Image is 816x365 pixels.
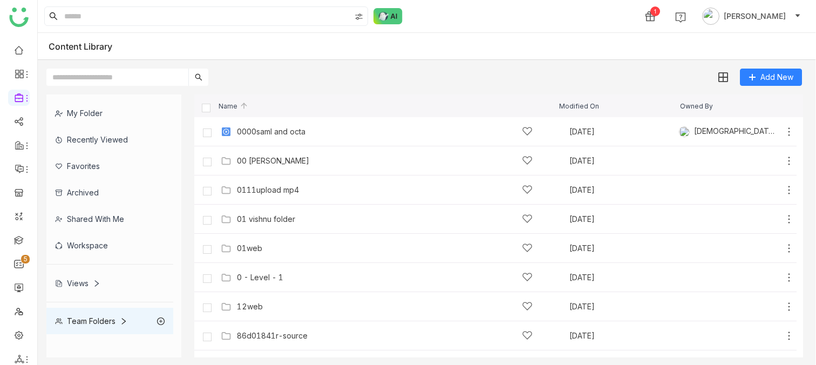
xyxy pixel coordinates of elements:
a: 0 - Level - 1 [237,273,283,282]
a: 12web [237,302,263,311]
img: help.svg [675,12,686,23]
a: 01web [237,244,262,253]
nz-badge-sup: 5 [21,255,30,263]
div: [DATE] [569,303,679,310]
img: Folder [221,156,232,166]
div: My Folder [46,100,173,126]
div: Content Library [49,41,128,52]
img: Folder [221,301,232,312]
div: [DATE] [569,245,679,252]
img: ask-buddy-normal.svg [373,8,403,24]
div: [DATE] [569,157,679,165]
img: Folder [221,214,232,225]
div: [DATE] [569,128,679,136]
span: Name [219,103,248,110]
div: [DATE] [569,332,679,340]
img: arrow-up.svg [240,102,248,110]
a: 0000saml and octa [237,127,305,136]
img: Folder [221,185,232,195]
div: Archived [46,179,173,206]
div: Shared with me [46,206,173,232]
div: Views [55,279,100,288]
div: [DEMOGRAPHIC_DATA][PERSON_NAME] [679,126,778,137]
img: search-type.svg [355,12,363,21]
a: 00 [PERSON_NAME] [237,157,309,165]
button: Add New [740,69,802,86]
span: Owned By [680,103,713,110]
div: 1 [650,6,660,16]
div: [DATE] [569,186,679,194]
img: Folder [221,243,232,254]
div: Favorites [46,153,173,179]
div: [DATE] [569,274,679,281]
div: Recently Viewed [46,126,173,153]
a: 86d01841r-source [237,332,308,340]
div: Workspace [46,232,173,259]
span: Add New [760,71,793,83]
span: [PERSON_NAME] [724,10,786,22]
span: Modified On [559,103,599,110]
button: [PERSON_NAME] [700,8,803,25]
img: avatar [702,8,719,25]
img: mp4.svg [221,126,232,137]
img: 684a9b06de261c4b36a3cf65 [679,126,690,137]
div: Team Folders [55,316,127,326]
p: 5 [23,254,28,265]
a: 0111upload mp4 [237,186,299,194]
img: Folder [221,330,232,341]
img: Folder [221,272,232,283]
div: [DATE] [569,215,679,223]
img: logo [9,8,29,27]
img: grid.svg [718,72,728,82]
a: 01 vishnu folder [237,215,295,224]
